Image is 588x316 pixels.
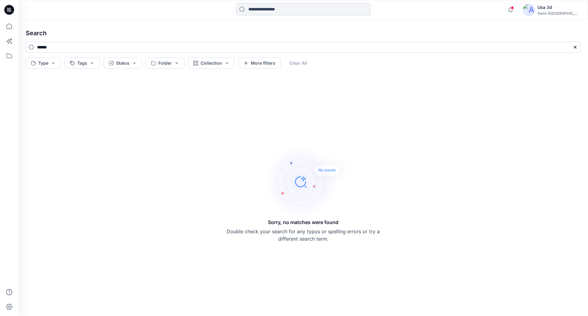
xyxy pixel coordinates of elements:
div: Swim [GEOGRAPHIC_DATA] [537,11,580,16]
img: Sorry, no matches were found [265,145,351,219]
div: Usa 3d [537,4,580,11]
button: Type [26,58,61,69]
button: More filters [238,58,281,69]
button: Folder [146,58,184,69]
h4: Search [21,25,586,42]
button: Collection [188,58,235,69]
img: avatar [523,4,535,16]
button: Tags [65,58,100,69]
button: Status [104,58,142,69]
p: Double check your search for any typos or spelling errors or try a different search term. [227,228,380,242]
h5: Sorry, no matches were found [268,219,338,226]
